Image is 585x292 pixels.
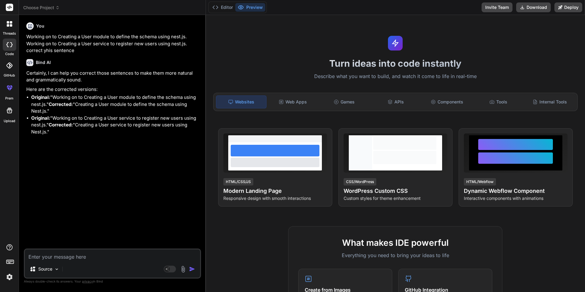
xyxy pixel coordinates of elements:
p: "Working on to Creating a User service to register new users using nest.js." "Creating a User ser... [31,115,200,136]
label: prem [5,96,13,101]
h2: What makes IDE powerful [298,236,492,249]
img: Pick Models [54,267,59,272]
p: Always double-check its answers. Your in Bind [24,279,201,284]
p: Describe what you want to build, and watch it come to life in real-time [210,73,582,80]
h4: Modern Landing Page [223,187,327,195]
p: Certainly, I can help you correct those sentences to make them more natural and grammatically sound. [26,70,200,84]
div: HTML/CSS/JS [223,178,253,185]
span: privacy [82,279,93,283]
label: code [5,51,14,57]
label: threads [3,31,16,36]
h6: You [36,23,44,29]
span: Choose Project [23,5,60,11]
h4: Dynamic Webflow Component [464,187,568,195]
div: Games [319,95,369,108]
img: icon [189,266,195,272]
img: attachment [180,266,187,273]
button: Invite Team [482,2,512,12]
strong: Original: [31,94,50,100]
p: Source [38,266,52,272]
p: Interactive components with animations [464,195,568,201]
h6: Bind AI [36,59,51,66]
div: HTML/Webflow [464,178,496,185]
label: GitHub [4,73,15,78]
p: Responsive design with smooth interactions [223,195,327,201]
button: Download [516,2,551,12]
p: "Working on to Creating a User module to define the schema using nest.js." "Creating a User modul... [31,94,200,115]
div: Components [422,95,472,108]
label: Upload [4,118,15,124]
button: Deploy [554,2,582,12]
p: Custom styles for theme enhancement [344,195,447,201]
div: Websites [216,95,267,108]
div: Internal Tools [525,95,575,108]
h4: WordPress Custom CSS [344,187,447,195]
div: Web Apps [268,95,318,108]
button: Editor [210,3,235,12]
div: Tools [473,95,524,108]
p: Everything you need to bring your ideas to life [298,252,492,259]
strong: Original: [31,115,50,121]
div: CSS/WordPress [344,178,376,185]
button: Preview [235,3,265,12]
img: settings [4,272,15,282]
div: APIs [371,95,421,108]
strong: Corrected: [49,122,73,128]
strong: Corrected: [49,101,73,107]
p: Working on to Creating a User module to define the schema using nest.js. Working on to Creating a... [26,33,200,54]
h1: Turn ideas into code instantly [210,58,582,69]
p: Here are the corrected versions: [26,86,200,93]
